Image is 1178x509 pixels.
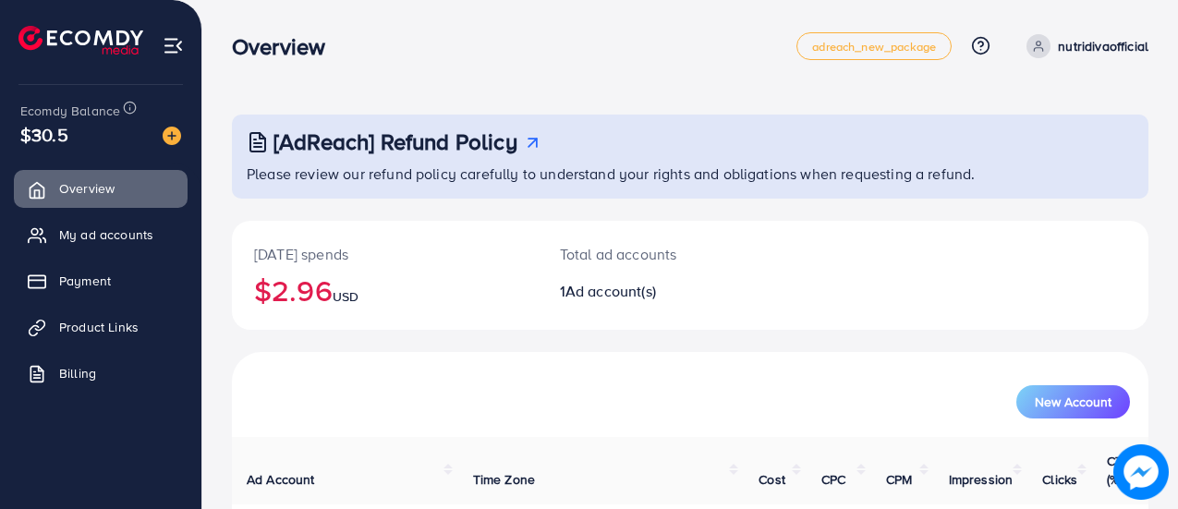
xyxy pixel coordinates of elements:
a: Product Links [14,309,188,345]
p: [DATE] spends [254,243,516,265]
button: New Account [1016,385,1130,418]
h2: $2.96 [254,273,516,308]
h3: Overview [232,33,340,60]
span: Payment [59,272,111,290]
img: logo [18,26,143,55]
span: $30.5 [20,121,68,148]
a: Billing [14,355,188,392]
p: nutridivaofficial [1058,35,1148,57]
span: CPM [886,470,912,489]
a: My ad accounts [14,216,188,253]
span: Overview [59,179,115,198]
img: image [163,127,181,145]
a: Overview [14,170,188,207]
span: adreach_new_package [812,41,936,53]
span: My ad accounts [59,225,153,244]
span: Ad account(s) [565,281,656,301]
span: Ad Account [247,470,315,489]
h3: [AdReach] Refund Policy [273,128,517,155]
a: adreach_new_package [796,32,952,60]
span: New Account [1035,395,1111,408]
h2: 1 [560,283,745,300]
span: Billing [59,364,96,382]
span: Cost [759,470,785,489]
p: Total ad accounts [560,243,745,265]
span: CPC [821,470,845,489]
a: nutridivaofficial [1019,34,1148,58]
span: Product Links [59,318,139,336]
span: CTR (%) [1107,452,1131,489]
span: USD [333,287,358,306]
img: image [1113,444,1169,500]
span: Clicks [1042,470,1077,489]
span: Ecomdy Balance [20,102,120,120]
p: Please review our refund policy carefully to understand your rights and obligations when requesti... [247,163,1137,185]
img: menu [163,35,184,56]
span: Time Zone [473,470,535,489]
a: Payment [14,262,188,299]
span: Impression [949,470,1014,489]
